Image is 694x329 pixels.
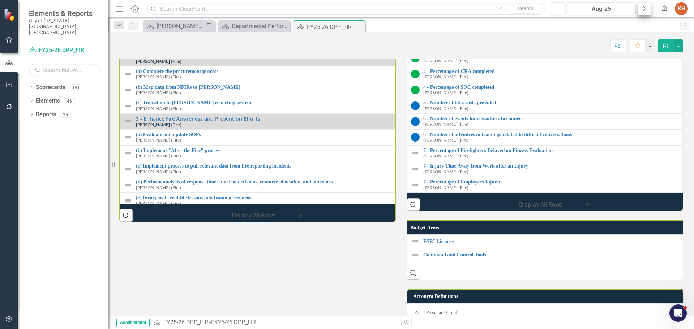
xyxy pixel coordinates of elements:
a: (c) Transition to [PERSON_NAME] reporting system [136,100,391,105]
small: [PERSON_NAME] (Fire) [136,201,181,206]
a: (d) Perform analysis of response times, tactical decisions, resource allocation, and outcomes [136,179,391,185]
img: No Target Established [411,133,420,142]
a: 7 - Percentage of Employees Injured [423,179,679,185]
a: 4 - Percentage of SOC completed [423,85,679,90]
a: 6 - Number of attendees in trainings related to difficult conversations [423,132,679,137]
td: Double-Click to Edit Right Click for Context Menu [120,98,395,114]
img: Not Defined [124,149,132,157]
a: (b) Map data from NFIRs to [PERSON_NAME] [136,85,391,90]
small: [PERSON_NAME] (Fire) [423,122,468,127]
img: On Target [411,70,420,78]
div: 25 [60,112,71,118]
div: 141 [69,84,83,90]
a: Elements [36,97,60,105]
td: Double-Click to Edit Right Click for Context Menu [407,66,683,82]
a: (e) Incorporate real-life lessons into training scenarios [136,195,391,200]
small: [PERSON_NAME] (Fire) [423,75,468,79]
small: [PERSON_NAME] (Fire) [136,75,181,79]
a: (a) Evaluate and update SOPs [136,132,391,137]
td: Double-Click to Edit Right Click for Context Menu [407,248,694,261]
span: Elements & Reports [29,9,101,18]
td: Double-Click to Edit Right Click for Context Menu [120,193,395,209]
td: Double-Click to Edit Right Click for Context Menu [120,82,395,98]
small: [PERSON_NAME] (Fire) [423,59,468,64]
div: » [153,319,396,327]
a: Scorecards [36,83,65,92]
a: 7 - Injury Time Away from Work after an Injury [423,163,679,169]
a: 4 - Percentage of CRA completed [423,69,679,74]
a: (b) Implement "After the Fire" process [136,148,391,153]
div: 46 [64,98,75,104]
a: (c) Implement process to pull relevant data from fire reporting incidents [136,163,391,169]
td: Double-Click to Edit Right Click for Context Menu [120,161,395,177]
input: Search Below... [29,64,101,76]
span: Search [518,5,534,11]
small: [PERSON_NAME] (Fire) [136,91,181,95]
img: Not Defined [124,86,132,94]
a: 3 - Enhance Fire Awareness and Prevention Efforts [136,116,391,121]
img: Not Defined [124,181,132,189]
small: [PERSON_NAME] (Fire) [136,186,181,190]
td: Double-Click to Edit Right Click for Context Menu [407,235,694,248]
img: Not Defined [411,165,420,173]
img: Not Defined [124,101,132,110]
small: [PERSON_NAME] (Fire) [136,107,181,111]
button: Aug-25 [566,2,636,15]
small: City of [US_STATE][GEOGRAPHIC_DATA], [GEOGRAPHIC_DATA] [29,18,101,35]
td: Double-Click to Edit Right Click for Context Menu [407,114,683,130]
img: Not Defined [411,181,420,189]
h3: Acronym Definitions [413,294,679,299]
img: Not Defined [411,149,420,157]
a: ESRI Licenses [423,239,690,244]
button: Search [507,4,544,14]
a: Command and Control Tools [423,252,690,257]
td: Double-Click to Edit Right Click for Context Menu [120,66,395,82]
td: Double-Click to Edit Right Click for Context Menu [120,145,395,161]
input: Search ClearPoint... [146,3,545,15]
a: 6 - Number of events for coworkers to connect [423,116,679,121]
small: [PERSON_NAME] (Fire) [423,170,468,174]
td: Double-Click to Edit Right Click for Context Menu [407,129,683,145]
small: [PERSON_NAME] (Fire) [136,138,181,143]
img: Not Defined [124,133,132,142]
a: 5 - Number of lift assists provided [423,100,679,105]
td: Double-Click to Edit Right Click for Context Menu [407,145,683,161]
a: Departmental Performance Plans - 3 Columns [220,22,288,31]
img: Not Defined [124,196,132,205]
small: [PERSON_NAME] (Fire) [423,154,468,159]
small: [PERSON_NAME] (Fire) [423,91,468,95]
small: [PERSON_NAME] (Fire) [136,154,181,159]
img: Not Defined [124,70,132,78]
button: KH [675,2,688,15]
a: Reports [36,111,56,119]
small: [PERSON_NAME] (Fire) [423,138,468,143]
img: Not Defined [124,165,132,173]
td: Double-Click to Edit Right Click for Context Menu [407,82,683,98]
a: FY25-26 DPP_FIR [163,319,208,326]
img: No Target Established [411,101,420,110]
img: Not Defined [411,237,420,246]
td: Double-Click to Edit Right Click for Context Menu [120,129,395,145]
iframe: Intercom live chat [669,304,687,322]
td: Double-Click to Edit Right Click for Context Menu [407,98,683,114]
small: [PERSON_NAME] (Fire) [136,122,181,127]
a: (a) Complete the procurement process [136,69,391,74]
td: Double-Click to Edit Right Click for Context Menu [407,177,683,193]
small: [PERSON_NAME] (Fire) [136,59,181,64]
img: Not Defined [124,117,132,126]
td: Double-Click to Edit Right Click for Context Menu [407,161,683,177]
small: [PERSON_NAME] (Fire) [136,170,181,174]
div: FY25-26 DPP_FIR [211,319,256,326]
div: Departmental Performance Plans - 3 Columns [232,22,288,31]
td: Double-Click to Edit Right Click for Context Menu [120,114,395,130]
img: On Target [411,86,420,94]
small: [PERSON_NAME] (Fire) [423,107,468,111]
a: 7 - Percentage of Firefighters Delayed on Fitness Evaluation [423,148,679,153]
a: [PERSON_NAME]'s Home [145,22,204,31]
img: No Target Established [411,117,420,126]
div: FY25-26 DPP_FIR [307,22,364,31]
a: FY25-26 DPP_FIR [29,46,101,55]
span: Administrator [116,319,150,326]
small: [PERSON_NAME] (Fire) [423,186,468,190]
